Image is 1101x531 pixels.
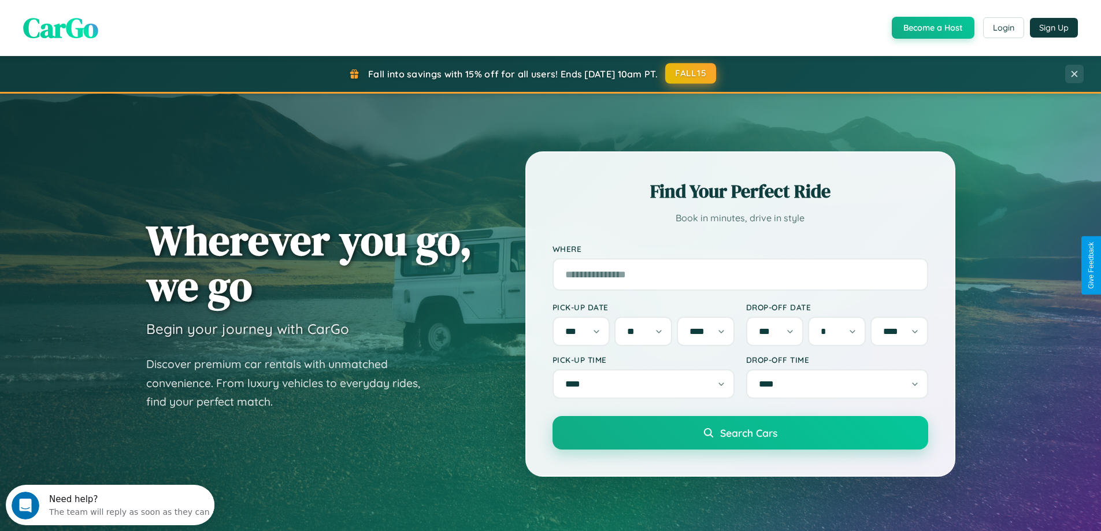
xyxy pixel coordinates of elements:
[720,426,777,439] span: Search Cars
[1030,18,1078,38] button: Sign Up
[746,302,928,312] label: Drop-off Date
[43,10,204,19] div: Need help?
[983,17,1024,38] button: Login
[746,355,928,365] label: Drop-off Time
[146,320,349,337] h3: Begin your journey with CarGo
[892,17,974,39] button: Become a Host
[5,5,215,36] div: Open Intercom Messenger
[553,179,928,204] h2: Find Your Perfect Ride
[553,302,735,312] label: Pick-up Date
[553,210,928,226] p: Book in minutes, drive in style
[553,244,928,254] label: Where
[146,217,472,309] h1: Wherever you go, we go
[665,63,716,84] button: FALL15
[23,9,98,47] span: CarGo
[43,19,204,31] div: The team will reply as soon as they can
[368,68,658,80] span: Fall into savings with 15% off for all users! Ends [DATE] 10am PT.
[12,492,39,519] iframe: Intercom live chat
[553,416,928,450] button: Search Cars
[553,355,735,365] label: Pick-up Time
[1087,242,1095,289] div: Give Feedback
[6,485,214,525] iframe: Intercom live chat discovery launcher
[146,355,435,411] p: Discover premium car rentals with unmatched convenience. From luxury vehicles to everyday rides, ...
